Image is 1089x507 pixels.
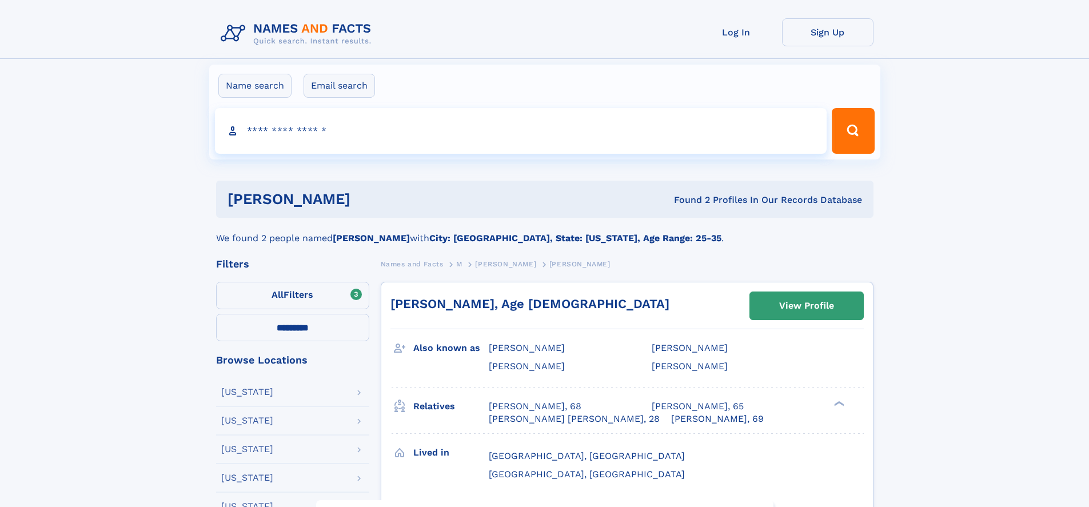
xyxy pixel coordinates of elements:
b: [PERSON_NAME] [333,233,410,243]
a: [PERSON_NAME], Age [DEMOGRAPHIC_DATA] [390,297,669,311]
a: [PERSON_NAME], 68 [489,400,581,413]
a: [PERSON_NAME], 69 [671,413,764,425]
span: [PERSON_NAME] [549,260,611,268]
b: City: [GEOGRAPHIC_DATA], State: [US_STATE], Age Range: 25-35 [429,233,721,243]
img: Logo Names and Facts [216,18,381,49]
span: [PERSON_NAME] [489,342,565,353]
div: Browse Locations [216,355,369,365]
a: [PERSON_NAME] [PERSON_NAME], 28 [489,413,660,425]
a: Sign Up [782,18,873,46]
a: M [456,257,462,271]
span: [PERSON_NAME] [652,361,728,372]
label: Name search [218,74,292,98]
div: We found 2 people named with . [216,218,873,245]
div: [US_STATE] [221,445,273,454]
input: search input [215,108,827,154]
h3: Relatives [413,397,489,416]
a: [PERSON_NAME], 65 [652,400,744,413]
div: ❯ [831,400,845,407]
label: Filters [216,282,369,309]
a: Names and Facts [381,257,444,271]
span: All [272,289,284,300]
h3: Lived in [413,443,489,462]
h3: Also known as [413,338,489,358]
button: Search Button [832,108,874,154]
div: Filters [216,259,369,269]
div: [US_STATE] [221,416,273,425]
span: [PERSON_NAME] [489,361,565,372]
div: [US_STATE] [221,473,273,482]
span: [GEOGRAPHIC_DATA], [GEOGRAPHIC_DATA] [489,450,685,461]
span: M [456,260,462,268]
a: [PERSON_NAME] [475,257,536,271]
span: [GEOGRAPHIC_DATA], [GEOGRAPHIC_DATA] [489,469,685,480]
span: [PERSON_NAME] [475,260,536,268]
h1: [PERSON_NAME] [228,192,512,206]
div: Found 2 Profiles In Our Records Database [512,194,862,206]
a: View Profile [750,292,863,320]
span: [PERSON_NAME] [652,342,728,353]
div: [US_STATE] [221,388,273,397]
div: View Profile [779,293,834,319]
label: Email search [304,74,375,98]
a: Log In [691,18,782,46]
